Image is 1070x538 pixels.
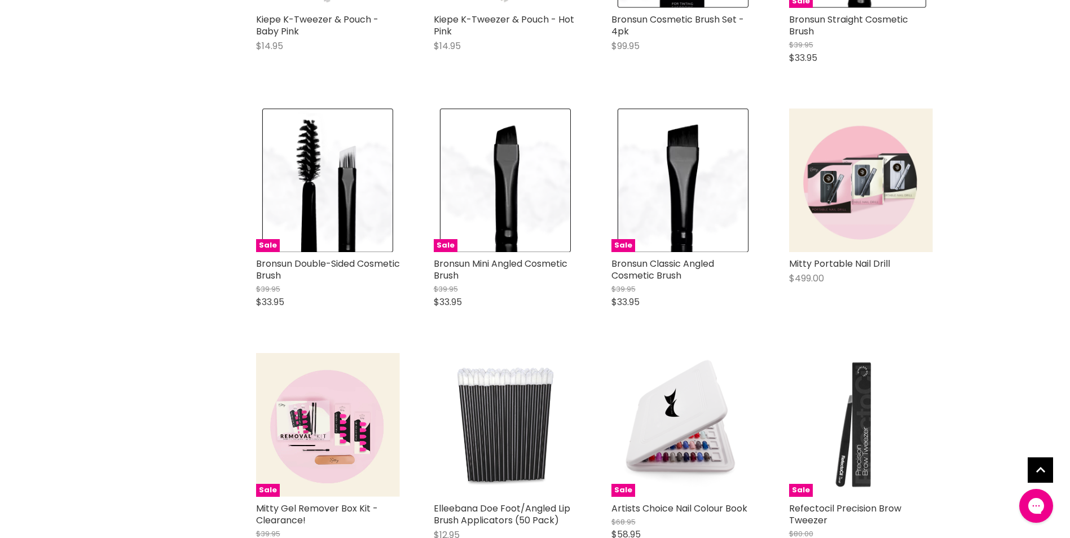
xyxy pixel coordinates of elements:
a: Refectocil Precision Brow TweezerSale [789,353,933,497]
span: $39.95 [611,284,636,294]
span: Sale [256,239,280,252]
a: Bronsun Straight Cosmetic Brush [789,13,908,38]
a: Bronsun Cosmetic Brush Set - 4pk [611,13,744,38]
img: Bronsun Mini Angled Cosmetic Brush [440,108,571,252]
img: Elleebana Doe Foot/Angled Lip Brush Applicators (50 Pack) [434,353,578,497]
a: Kiepe K-Tweezer & Pouch - Hot Pink [434,13,574,38]
span: $39.95 [256,284,280,294]
a: Bronsun Double-Sided Cosmetic Brush [256,257,400,282]
span: $33.95 [256,296,284,308]
img: Refectocil Precision Brow Tweezer [789,353,933,497]
span: $33.95 [434,296,462,308]
a: Bronsun Classic Angled Cosmetic BrushSale [611,108,755,252]
img: Bronsun Double-Sided Cosmetic Brush [262,108,393,252]
a: Artists Choice Nail Colour Book [611,502,747,515]
span: Sale [611,484,635,497]
img: Mitty Portable Nail Drill [789,108,933,252]
span: $39.95 [789,39,813,50]
a: Bronsun Mini Angled Cosmetic BrushSale [434,108,578,252]
span: Sale [789,484,813,497]
a: Mitty Gel Remover Box Kit - Clearance! [256,502,378,527]
span: $33.95 [611,296,640,308]
a: Artists Choice Nail Colour BookSale [611,353,755,497]
span: $14.95 [256,39,283,52]
span: $39.95 [434,284,458,294]
span: $99.95 [611,39,640,52]
a: Bronsun Mini Angled Cosmetic Brush [434,257,567,282]
a: Bronsun Double-Sided Cosmetic BrushSale [256,108,400,252]
span: Sale [256,484,280,497]
img: Bronsun Classic Angled Cosmetic Brush [618,108,748,252]
span: $14.95 [434,39,461,52]
span: Sale [611,239,635,252]
iframe: Gorgias live chat messenger [1014,485,1059,527]
a: Elleebana Doe Foot/Angled Lip Brush Applicators (50 Pack) [434,502,570,527]
a: Bronsun Classic Angled Cosmetic Brush [611,257,714,282]
img: Artists Choice Nail Colour Book [611,353,755,497]
a: Refectocil Precision Brow Tweezer [789,502,901,527]
a: Mitty Portable Nail Drill [789,257,890,270]
a: Kiepe K-Tweezer & Pouch - Baby Pink [256,13,378,38]
span: $68.95 [611,517,636,527]
span: $499.00 [789,272,824,285]
img: Mitty Gel Remover Box Kit - Clearance! [256,353,400,497]
a: Mitty Gel Remover Box Kit - Clearance!Sale [256,353,400,497]
span: Sale [434,239,457,252]
span: $33.95 [789,51,817,64]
